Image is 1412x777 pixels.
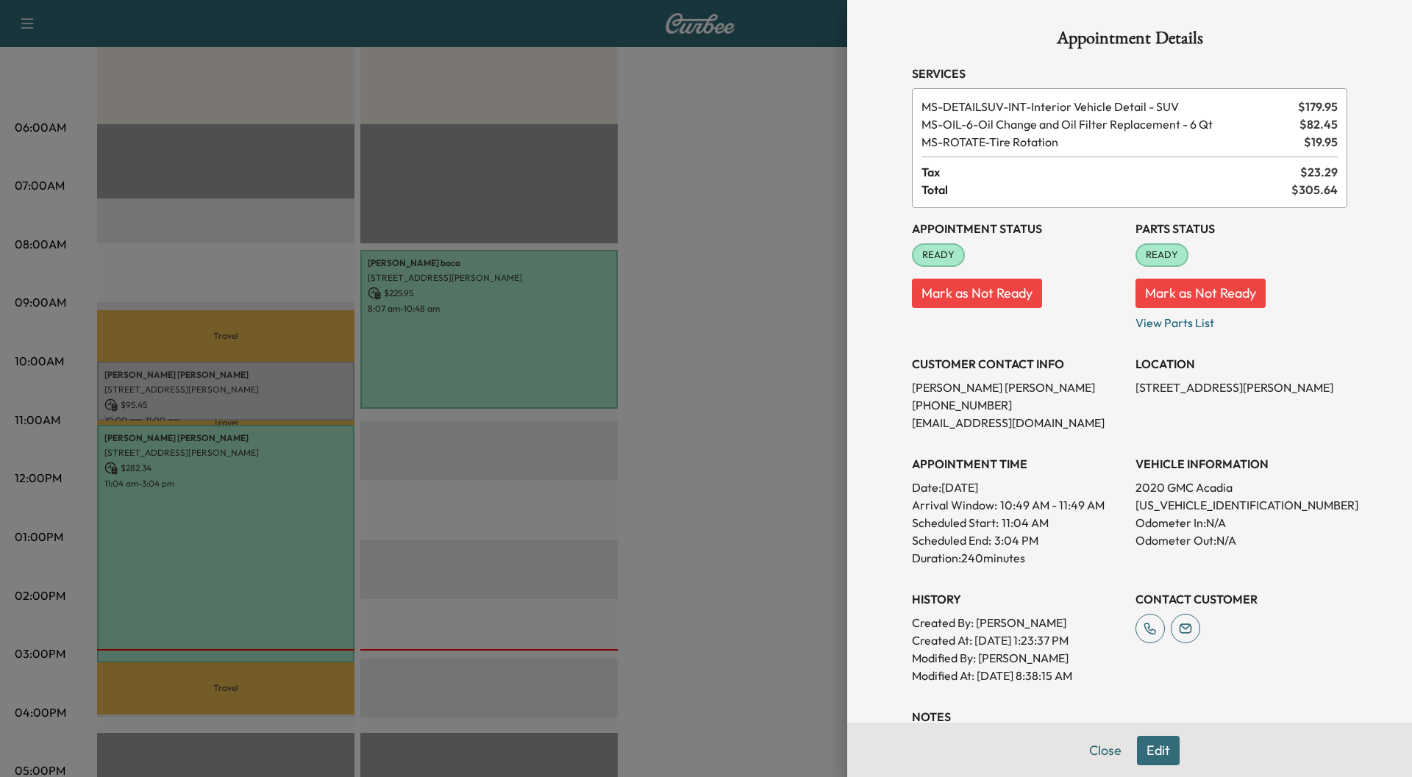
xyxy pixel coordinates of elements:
[913,248,963,262] span: READY
[1137,248,1187,262] span: READY
[921,133,1298,151] span: Tire Rotation
[1135,479,1347,496] p: 2020 GMC Acadia
[1080,736,1131,765] button: Close
[912,220,1124,237] h3: Appointment Status
[1000,496,1105,514] span: 10:49 AM - 11:49 AM
[1135,531,1347,549] p: Odometer Out: N/A
[912,614,1124,631] p: Created By : [PERSON_NAME]
[912,667,1124,684] p: Modified At : [DATE] 8:38:15 AM
[912,631,1124,649] p: Created At : [DATE] 1:23:37 PM
[912,379,1124,396] p: [PERSON_NAME] [PERSON_NAME]
[1291,181,1338,198] span: $ 305.64
[912,496,1124,514] p: Arrival Window:
[1304,133,1338,151] span: $ 19.95
[912,708,1347,726] h3: NOTES
[912,65,1347,82] h3: Services
[1135,514,1347,531] p: Odometer In: N/A
[921,181,1291,198] span: Total
[912,531,991,549] p: Scheduled End:
[912,590,1124,608] h3: History
[912,549,1124,567] p: Duration: 240 minutes
[1135,308,1347,332] p: View Parts List
[912,29,1347,53] h1: Appointment Details
[912,455,1124,473] h3: APPOINTMENT TIME
[912,355,1124,373] h3: CUSTOMER CONTACT INFO
[912,649,1124,667] p: Modified By : [PERSON_NAME]
[921,163,1300,181] span: Tax
[921,115,1294,133] span: Oil Change and Oil Filter Replacement - 6 Qt
[912,479,1124,496] p: Date: [DATE]
[1135,379,1347,396] p: [STREET_ADDRESS][PERSON_NAME]
[994,531,1038,549] p: 3:04 PM
[921,98,1292,115] span: Interior Vehicle Detail - SUV
[1298,98,1338,115] span: $ 179.95
[1002,514,1049,531] p: 11:04 AM
[1135,496,1347,514] p: [US_VEHICLE_IDENTIFICATION_NUMBER]
[912,414,1124,432] p: [EMAIL_ADDRESS][DOMAIN_NAME]
[1135,279,1266,308] button: Mark as Not Ready
[1299,115,1338,133] span: $ 82.45
[1300,163,1338,181] span: $ 23.29
[912,279,1042,308] button: Mark as Not Ready
[1137,736,1180,765] button: Edit
[912,514,999,531] p: Scheduled Start:
[1135,590,1347,608] h3: CONTACT CUSTOMER
[912,396,1124,414] p: [PHONE_NUMBER]
[1135,355,1347,373] h3: LOCATION
[1135,220,1347,237] h3: Parts Status
[1135,455,1347,473] h3: VEHICLE INFORMATION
